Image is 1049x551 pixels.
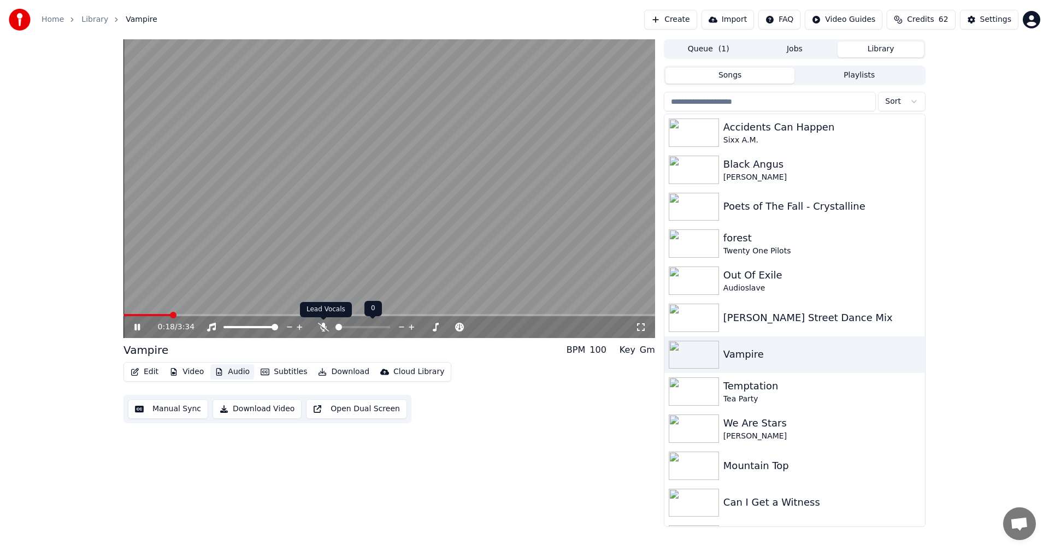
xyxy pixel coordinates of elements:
[590,343,606,357] div: 100
[723,135,921,146] div: Sixx A.M.
[723,431,921,442] div: [PERSON_NAME]
[838,42,924,57] button: Library
[723,310,921,325] div: [PERSON_NAME] Street Dance Mix
[723,394,921,405] div: Tea Party
[723,246,921,257] div: Twenty One Pilots
[9,9,31,31] img: youka
[128,399,208,419] button: Manual Sync
[723,283,921,294] div: Audioslave
[210,364,254,380] button: Audio
[723,378,921,394] div: Temptation
[723,416,921,431] div: We Are Stars
[620,343,635,357] div: Key
[805,10,882,29] button: Video Guides
[213,399,302,419] button: Download Video
[723,120,921,135] div: Accidents Can Happen
[718,44,729,55] span: ( 1 )
[123,342,168,358] div: Vampire
[752,42,838,57] button: Jobs
[314,364,374,380] button: Download
[364,301,382,316] div: 0
[42,14,157,25] nav: breadcrumb
[980,14,1011,25] div: Settings
[885,96,901,107] span: Sort
[723,268,921,283] div: Out Of Exile
[794,68,924,84] button: Playlists
[665,68,795,84] button: Songs
[723,347,921,362] div: Vampire
[1003,507,1036,540] div: Open chat
[644,10,697,29] button: Create
[907,14,934,25] span: Credits
[702,10,754,29] button: Import
[960,10,1018,29] button: Settings
[723,172,921,183] div: [PERSON_NAME]
[165,364,208,380] button: Video
[723,199,921,214] div: Poets of The Fall - Crystalline
[939,14,948,25] span: 62
[126,14,157,25] span: Vampire
[300,302,352,317] div: Lead Vocals
[567,343,585,357] div: BPM
[393,366,444,377] div: Cloud Library
[126,364,163,380] button: Edit
[723,495,921,510] div: Can I Get a Witness
[887,10,955,29] button: Credits62
[758,10,800,29] button: FAQ
[665,42,752,57] button: Queue
[158,322,175,333] span: 0:18
[256,364,311,380] button: Subtitles
[42,14,64,25] a: Home
[640,343,655,357] div: Gm
[723,458,921,473] div: Mountain Top
[723,157,921,172] div: Black Angus
[723,230,921,246] div: forest
[81,14,108,25] a: Library
[158,322,184,333] div: /
[306,399,407,419] button: Open Dual Screen
[178,322,195,333] span: 3:34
